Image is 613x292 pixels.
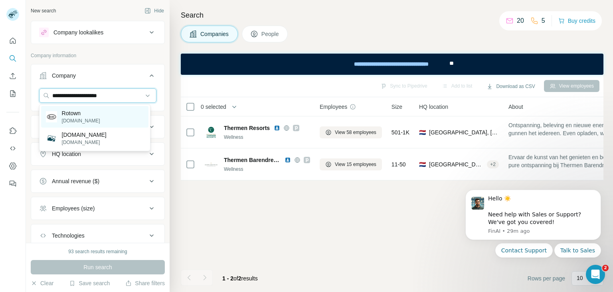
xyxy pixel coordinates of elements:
[487,161,499,168] div: + 2
[542,16,545,26] p: 5
[46,111,57,122] img: Rotown
[222,275,233,282] span: 1 - 2
[200,30,229,38] span: Companies
[233,275,238,282] span: of
[52,72,76,80] div: Company
[285,157,291,163] img: LinkedIn logo
[320,158,382,170] button: View 15 employees
[31,226,164,245] button: Technologies
[335,161,376,168] span: View 15 employees
[392,160,406,168] span: 11-50
[6,176,19,191] button: Feedback
[335,129,376,136] span: View 58 employees
[481,80,540,92] button: Download as CSV
[68,248,127,255] div: 93 search results remaining
[558,15,595,26] button: Buy credits
[139,5,170,17] button: Hide
[205,126,218,139] img: Logo of Thermen Resorts
[52,177,99,185] div: Annual revenue ($)
[6,34,19,48] button: Quick start
[419,160,426,168] span: 🇳🇱
[31,144,164,164] button: HQ location
[6,124,19,138] button: Use Surfe on LinkedIn
[31,199,164,218] button: Employees (size)
[125,279,165,287] button: Share filters
[181,54,603,75] iframe: Banner
[586,265,605,284] iframe: Intercom live chat
[6,69,19,83] button: Enrich CSV
[62,131,107,139] p: [DOMAIN_NAME]
[508,103,523,111] span: About
[62,109,100,117] p: Rotown
[320,126,382,138] button: View 58 employees
[69,279,110,287] button: Save search
[6,86,19,101] button: My lists
[31,279,53,287] button: Clear
[52,232,85,240] div: Technologies
[224,134,310,141] div: Wellness
[419,103,448,111] span: HQ location
[31,52,165,59] p: Company information
[31,172,164,191] button: Annual revenue ($)
[6,141,19,156] button: Use Surfe API
[52,150,81,158] div: HQ location
[205,158,218,171] img: Logo of Thermen Barendrecht
[31,23,164,42] button: Company lookalikes
[6,51,19,66] button: Search
[224,124,270,132] span: Thermen Resorts
[392,103,402,111] span: Size
[53,28,103,36] div: Company lookalikes
[274,125,280,131] img: LinkedIn logo
[453,180,613,288] iframe: Intercom notifications message
[6,159,19,173] button: Dashboard
[224,156,281,164] span: Thermen Barendrecht
[31,66,164,88] button: Company
[181,10,603,21] h4: Search
[517,16,524,26] p: 20
[201,103,226,111] span: 0 selected
[429,160,484,168] span: [GEOGRAPHIC_DATA], Barendrecht
[224,166,310,173] div: Wellness
[429,128,499,136] span: [GEOGRAPHIC_DATA], [GEOGRAPHIC_DATA]
[238,275,241,282] span: 2
[320,103,347,111] span: Employees
[261,30,280,38] span: People
[222,275,258,282] span: results
[46,133,57,144] img: eurotown.nl
[31,117,164,136] button: Industry
[62,117,100,124] p: [DOMAIN_NAME]
[62,139,107,146] p: [DOMAIN_NAME]
[419,128,426,136] span: 🇳🇱
[52,204,95,212] div: Employees (size)
[392,128,409,136] span: 501-1K
[31,7,56,14] div: New search
[602,265,609,271] span: 2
